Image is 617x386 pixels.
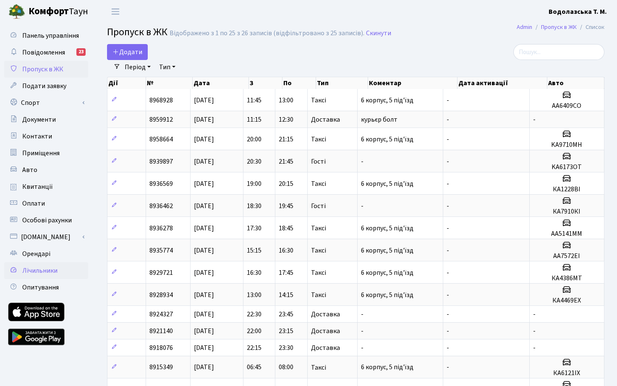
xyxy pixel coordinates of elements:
span: Опитування [22,283,59,292]
span: - [447,310,449,319]
span: - [447,326,449,336]
span: Доставка [311,116,340,123]
a: Контакти [4,128,88,145]
span: [DATE] [194,135,214,144]
h5: КА7910КІ [533,208,601,216]
span: 11:45 [247,96,261,105]
span: - [447,96,449,105]
a: Повідомлення23 [4,44,88,61]
th: Дата активації [458,77,548,89]
span: 6 корпус, 5 під'їзд [361,246,413,255]
span: Особові рахунки [22,216,72,225]
th: З [249,77,282,89]
span: Лічильники [22,266,58,275]
span: 23:30 [279,343,293,352]
a: Панель управління [4,27,88,44]
span: 6 корпус, 5 під'їзд [361,363,413,372]
span: Оплати [22,199,45,208]
h5: КА4469ЕХ [533,297,601,305]
span: - [447,135,449,144]
span: - [533,343,536,352]
span: Контакти [22,132,52,141]
span: Подати заявку [22,81,66,91]
span: Таксі [311,292,326,298]
span: [DATE] [194,290,214,300]
span: Гості [311,203,326,209]
span: 8918076 [149,343,173,352]
a: Приміщення [4,145,88,162]
th: По [282,77,316,89]
span: [DATE] [194,326,214,336]
span: - [447,363,449,372]
span: 6 корпус, 5 під'їзд [361,96,413,105]
th: № [146,77,192,89]
span: - [447,157,449,166]
span: Панель управління [22,31,79,40]
span: 8935774 [149,246,173,255]
a: Період [121,60,154,74]
a: Оплати [4,195,88,212]
h5: AA6409CO [533,102,601,110]
span: 19:00 [247,179,261,188]
nav: breadcrumb [504,18,617,36]
span: 18:45 [279,224,293,233]
span: - [447,343,449,352]
span: 8929721 [149,268,173,277]
span: 20:30 [247,157,261,166]
span: Гості [311,158,326,165]
span: 11:15 [247,115,261,124]
span: 21:45 [279,157,293,166]
h5: АА7572ЕІ [533,252,601,260]
span: [DATE] [194,310,214,319]
span: 13:00 [279,96,293,105]
span: Квитанції [22,182,53,191]
th: Авто [547,77,604,89]
span: 6 корпус, 5 під'їзд [361,224,413,233]
input: Пошук... [513,44,604,60]
span: Таксі [311,225,326,232]
span: 8939897 [149,157,173,166]
span: [DATE] [194,246,214,255]
span: 14:15 [279,290,293,300]
a: Водолазська Т. М. [549,7,607,17]
span: 6 корпус, 5 під'їзд [361,135,413,144]
span: Орендарі [22,249,50,258]
span: - [533,326,536,336]
h5: KA6173OT [533,163,601,171]
a: Опитування [4,279,88,296]
span: [DATE] [194,179,214,188]
a: Тип [156,60,179,74]
span: Таксі [311,364,326,371]
span: Повідомлення [22,48,65,57]
span: Документи [22,115,56,124]
span: 6 корпус, 5 під'їзд [361,179,413,188]
span: 06:45 [247,363,261,372]
span: - [533,115,536,124]
span: 8921140 [149,326,173,336]
span: Пропуск в ЖК [22,65,63,74]
span: 23:45 [279,310,293,319]
span: 23:15 [279,326,293,336]
span: - [533,310,536,319]
a: Пропуск в ЖК [4,61,88,78]
span: 13:00 [247,290,261,300]
a: Скинути [366,29,391,37]
span: - [447,268,449,277]
a: Додати [107,44,148,60]
span: - [361,157,363,166]
span: 8958664 [149,135,173,144]
span: 8915349 [149,363,173,372]
span: - [447,115,449,124]
span: 16:30 [279,246,293,255]
div: Відображено з 1 по 25 з 26 записів (відфільтровано з 25 записів). [170,29,364,37]
span: Таксі [311,180,326,187]
span: Приміщення [22,149,60,158]
span: 6 корпус, 5 під'їзд [361,268,413,277]
span: 6 корпус, 5 під'їзд [361,290,413,300]
span: Додати [112,47,142,57]
span: 16:30 [247,268,261,277]
span: 8924327 [149,310,173,319]
th: Коментар [368,77,458,89]
h5: АА5141ММ [533,230,601,238]
b: Комфорт [29,5,69,18]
